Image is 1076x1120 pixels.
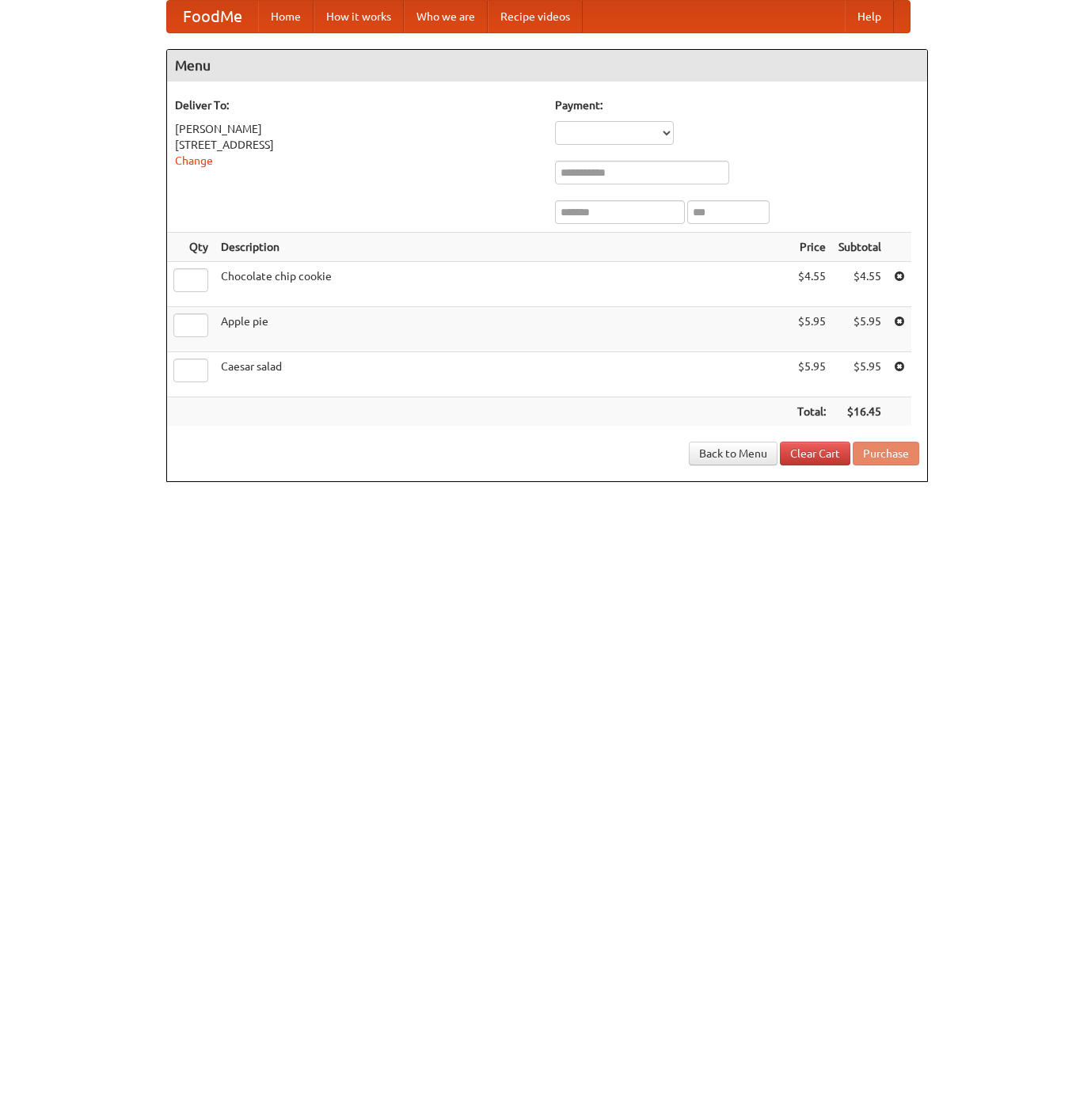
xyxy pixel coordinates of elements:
[780,442,850,465] a: Clear Cart
[215,307,791,352] td: Apple pie
[791,352,832,397] td: $5.95
[314,1,404,32] a: How it works
[215,262,791,307] td: Chocolate chip cookie
[167,1,258,32] a: FoodMe
[791,307,832,352] td: $5.95
[791,262,832,307] td: $4.55
[258,1,314,32] a: Home
[488,1,583,32] a: Recipe videos
[167,50,927,82] h4: Menu
[832,352,888,397] td: $5.95
[832,262,888,307] td: $4.55
[404,1,488,32] a: Who we are
[175,137,539,153] div: [STREET_ADDRESS]
[175,121,539,137] div: [PERSON_NAME]
[853,442,919,465] button: Purchase
[832,307,888,352] td: $5.95
[791,233,832,262] th: Price
[832,397,888,427] th: $16.45
[845,1,894,32] a: Help
[555,97,919,113] h5: Payment:
[791,397,832,427] th: Total:
[167,233,215,262] th: Qty
[175,97,539,113] h5: Deliver To:
[215,352,791,397] td: Caesar salad
[175,154,213,167] a: Change
[832,233,888,262] th: Subtotal
[689,442,778,465] a: Back to Menu
[215,233,791,262] th: Description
